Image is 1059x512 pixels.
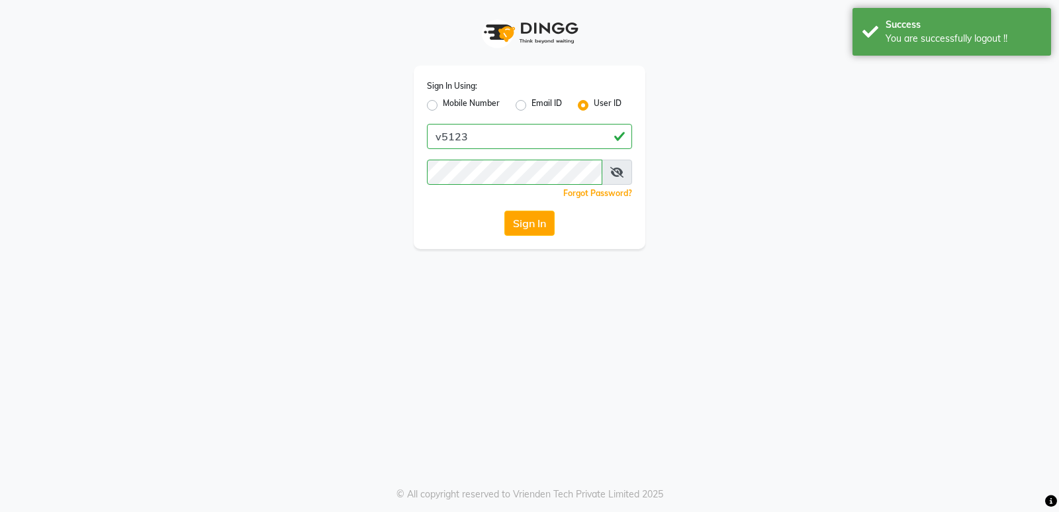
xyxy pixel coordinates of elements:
[427,124,632,149] input: Username
[886,18,1041,32] div: Success
[427,160,602,185] input: Username
[594,97,622,113] label: User ID
[427,80,477,92] label: Sign In Using:
[886,32,1041,46] div: You are successfully logout !!
[531,97,562,113] label: Email ID
[443,97,500,113] label: Mobile Number
[477,13,582,52] img: logo1.svg
[563,188,632,198] a: Forgot Password?
[504,211,555,236] button: Sign In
